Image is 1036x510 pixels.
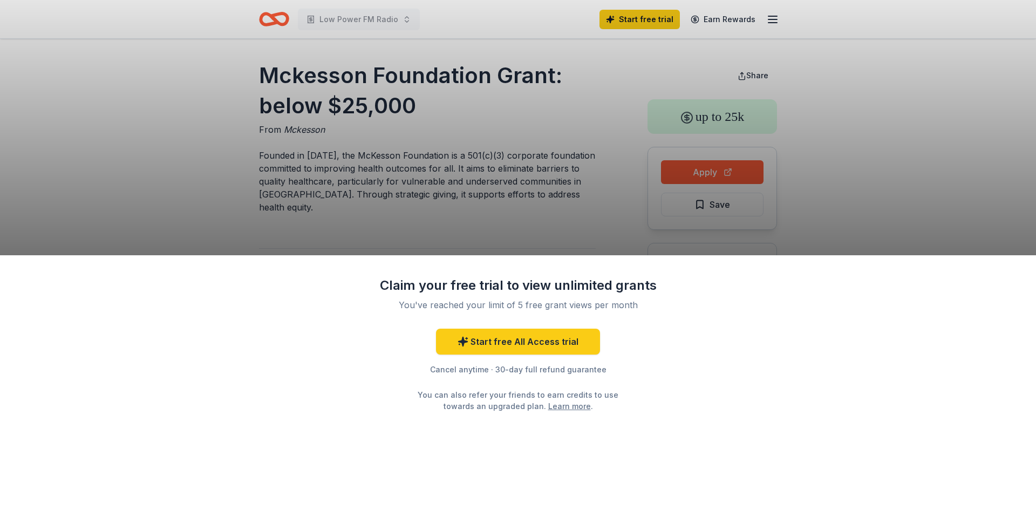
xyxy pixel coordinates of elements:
[408,389,628,412] div: You can also refer your friends to earn credits to use towards an upgraded plan. .
[548,400,591,412] a: Learn more
[436,329,600,355] a: Start free All Access trial
[391,298,645,311] div: You've reached your limit of 5 free grant views per month
[378,277,658,294] div: Claim your free trial to view unlimited grants
[378,363,658,376] div: Cancel anytime · 30-day full refund guarantee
